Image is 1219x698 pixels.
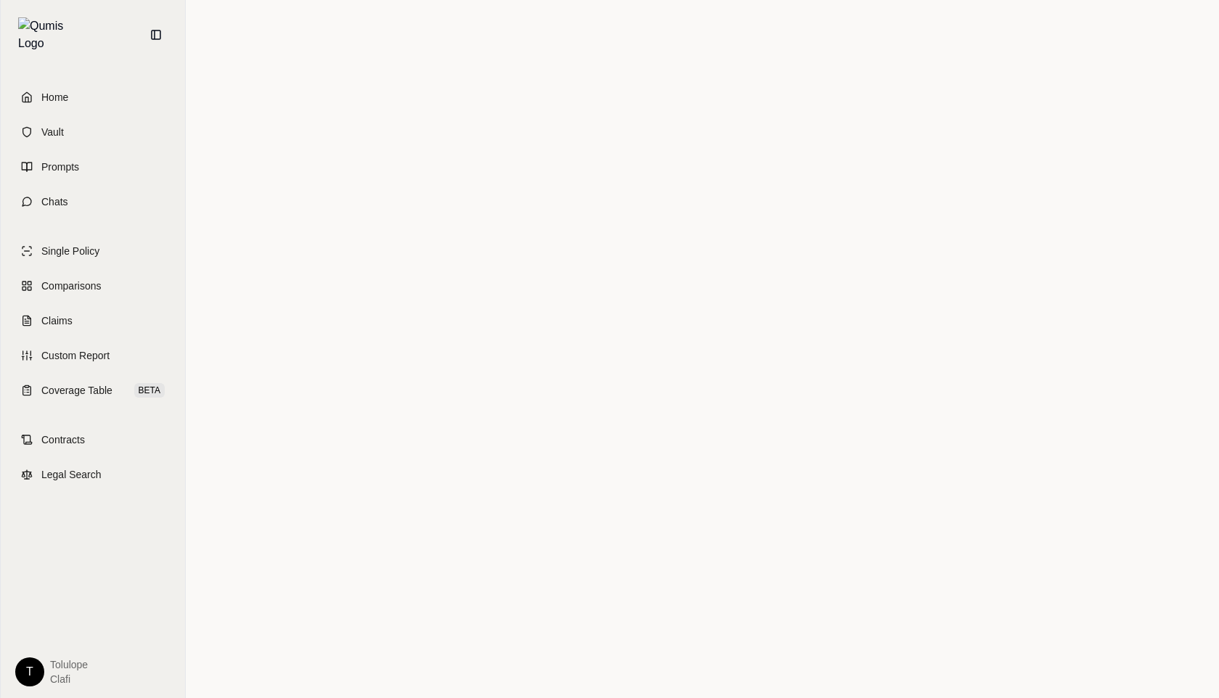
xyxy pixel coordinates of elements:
[41,383,112,398] span: Coverage Table
[9,374,176,406] a: Coverage TableBETA
[9,459,176,490] a: Legal Search
[50,657,88,672] span: tolulope
[9,424,176,456] a: Contracts
[41,125,64,139] span: Vault
[41,244,99,258] span: Single Policy
[41,313,73,328] span: Claims
[41,194,68,209] span: Chats
[9,186,176,218] a: Chats
[9,81,176,113] a: Home
[9,235,176,267] a: Single Policy
[9,151,176,183] a: Prompts
[41,467,102,482] span: Legal Search
[50,672,88,686] span: Clafi
[9,305,176,337] a: Claims
[41,348,110,363] span: Custom Report
[18,17,73,52] img: Qumis Logo
[9,340,176,371] a: Custom Report
[134,383,165,398] span: BETA
[41,432,85,447] span: Contracts
[41,90,68,104] span: Home
[9,270,176,302] a: Comparisons
[15,657,44,686] div: T
[41,160,79,174] span: Prompts
[41,279,101,293] span: Comparisons
[144,23,168,46] button: Collapse sidebar
[9,116,176,148] a: Vault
